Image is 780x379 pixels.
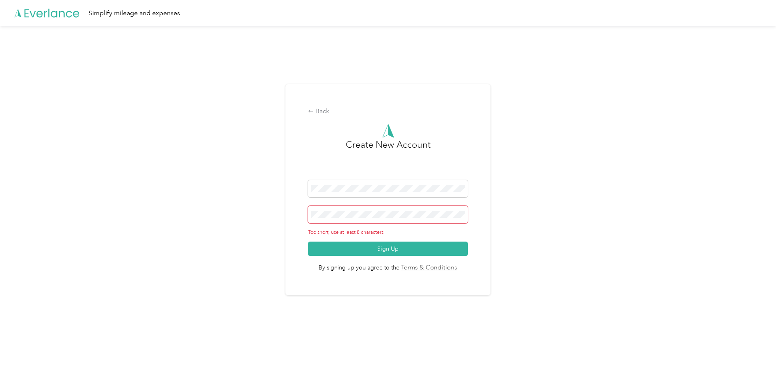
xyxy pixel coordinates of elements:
div: Too short, use at least 8 characters [308,229,468,236]
a: Terms & Conditions [399,263,457,273]
div: Back [308,107,468,116]
span: By signing up you agree to the [308,256,468,272]
button: Sign Up [308,242,468,256]
h3: Create New Account [346,138,431,180]
div: Simplify mileage and expenses [89,8,180,18]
